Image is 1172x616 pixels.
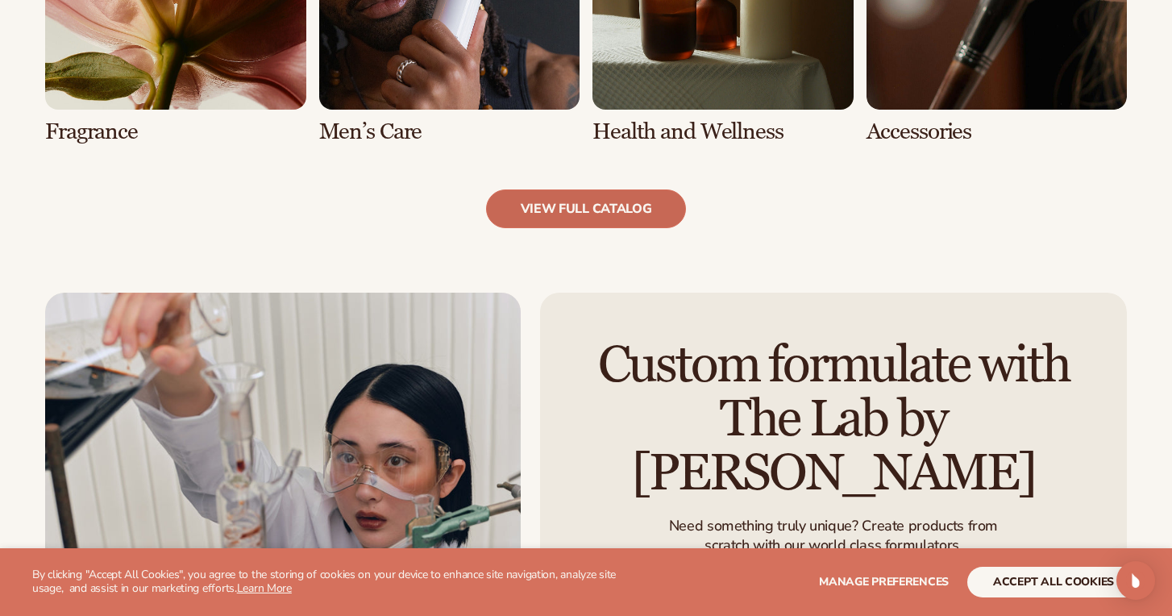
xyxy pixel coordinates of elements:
button: accept all cookies [967,567,1140,597]
a: Learn More [237,581,292,596]
p: scratch with our world class formulators. [669,536,998,555]
div: Open Intercom Messenger [1116,561,1155,600]
button: Manage preferences [819,567,949,597]
p: Need something truly unique? Create products from [669,518,998,536]
h2: Custom formulate with The Lab by [PERSON_NAME] [585,339,1082,502]
a: view full catalog [486,189,687,228]
span: Manage preferences [819,574,949,589]
p: By clicking "Accept All Cookies", you agree to the storing of cookies on your device to enhance s... [32,568,617,596]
